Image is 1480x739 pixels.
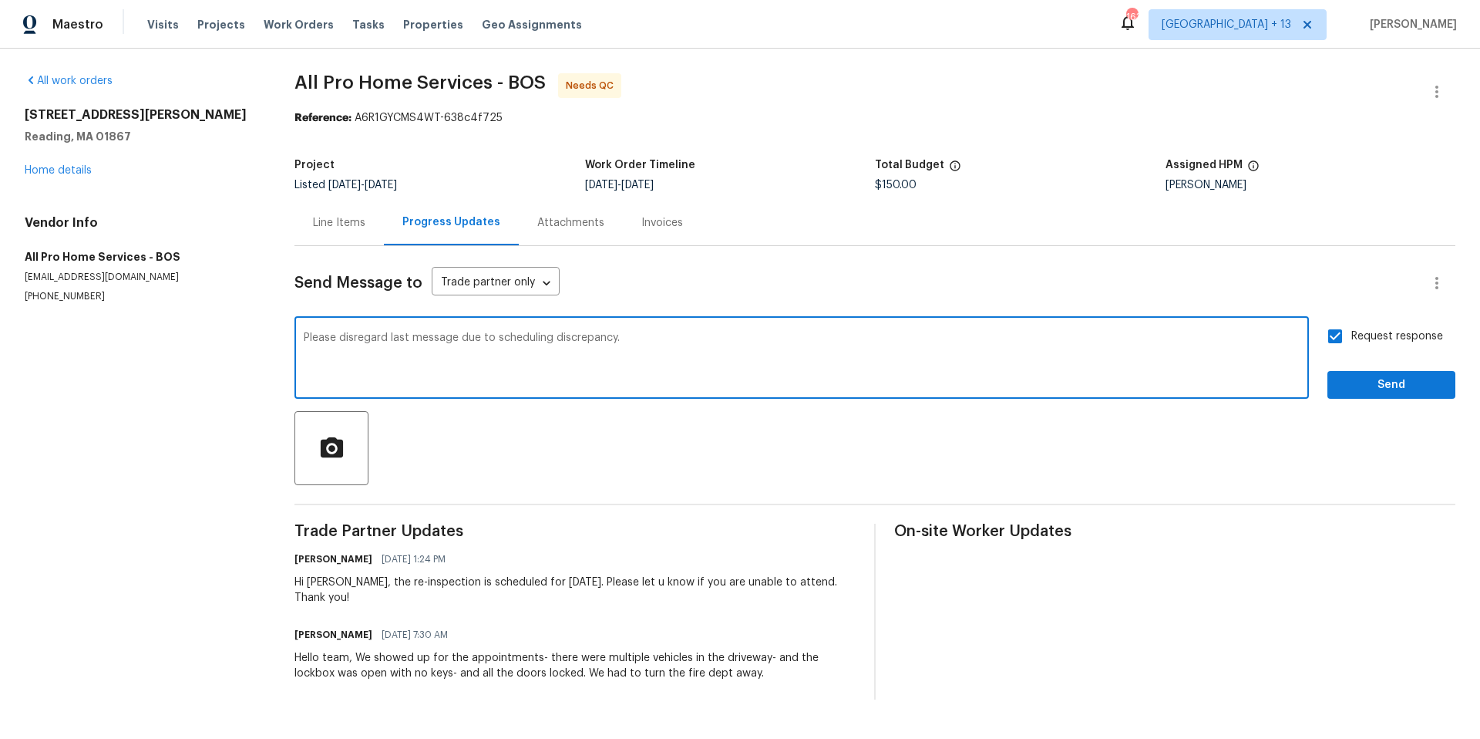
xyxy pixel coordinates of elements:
span: The total cost of line items that have been proposed by Opendoor. This sum includes line items th... [949,160,961,180]
b: Reference: [294,113,351,123]
div: Invoices [641,215,683,231]
span: - [328,180,397,191]
h5: Reading, MA 01867 [25,129,257,144]
span: Send [1340,376,1443,395]
h5: All Pro Home Services - BOS [25,249,257,265]
span: Properties [403,17,463,32]
a: Home details [25,165,92,176]
span: [DATE] 7:30 AM [382,627,448,643]
span: $150.00 [875,180,917,191]
div: [PERSON_NAME] [1165,180,1455,191]
h6: [PERSON_NAME] [294,627,372,643]
div: Attachments [537,215,604,231]
span: [DATE] [328,180,361,191]
span: Send Message to [294,275,422,291]
span: [DATE] 1:24 PM [382,552,446,567]
span: [PERSON_NAME] [1364,17,1457,32]
div: A6R1GYCMS4WT-638c4f725 [294,110,1455,126]
span: [DATE] [585,180,617,191]
h5: Assigned HPM [1165,160,1243,170]
span: [DATE] [365,180,397,191]
span: The hpm assigned to this work order. [1247,160,1260,180]
span: Request response [1351,329,1443,345]
div: Progress Updates [402,214,500,230]
span: Geo Assignments [482,17,582,32]
h4: Vendor Info [25,215,257,231]
button: Send [1327,371,1455,400]
div: Line Items [313,215,365,231]
span: On-site Worker Updates [894,524,1455,539]
div: Hi [PERSON_NAME], the re-inspection is scheduled for [DATE]. Please let u know if you are unable ... [294,575,856,606]
span: All Pro Home Services - BOS [294,73,546,92]
span: Listed [294,180,397,191]
span: Tasks [352,19,385,30]
div: Hello team, We showed up for the appointments- there were multiple vehicles in the driveway- and ... [294,650,856,681]
span: [GEOGRAPHIC_DATA] + 13 [1162,17,1291,32]
div: Trade partner only [432,271,560,296]
h5: Work Order Timeline [585,160,695,170]
span: Maestro [52,17,103,32]
span: Trade Partner Updates [294,524,856,539]
span: Visits [147,17,179,32]
p: [EMAIL_ADDRESS][DOMAIN_NAME] [25,271,257,284]
span: [DATE] [621,180,654,191]
div: 163 [1126,9,1137,25]
span: - [585,180,654,191]
a: All work orders [25,76,113,86]
h6: [PERSON_NAME] [294,552,372,567]
textarea: Please disregard last message due to scheduling discrepancy. [304,332,1300,386]
span: Needs QC [566,78,620,93]
p: [PHONE_NUMBER] [25,290,257,303]
h5: Total Budget [875,160,944,170]
span: Work Orders [264,17,334,32]
h2: [STREET_ADDRESS][PERSON_NAME] [25,107,257,123]
span: Projects [197,17,245,32]
h5: Project [294,160,335,170]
